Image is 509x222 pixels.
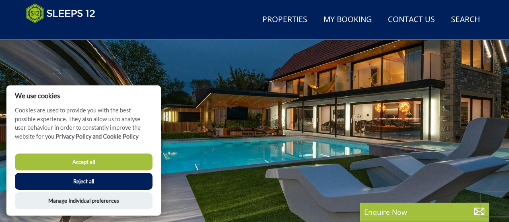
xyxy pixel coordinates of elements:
a: My Booking [320,11,375,29]
a: Properties [259,11,311,29]
h2: We use cookies [6,92,161,100]
p: Enquire Now [364,207,485,217]
a: Search [448,11,483,29]
p: Cookies are used to provide you with the best possible experience. They also allow us to analyse ... [6,106,161,147]
img: Sleeps 12 [26,3,95,23]
a: Contact Us [385,11,438,29]
a: Privacy Policy and Cookie Policy [56,133,138,140]
iframe: Customer reviews powered by Trustpilot [22,28,107,35]
button: Manage Individual preferences [15,192,152,209]
button: Reject all [15,173,152,190]
button: Accept all [15,154,152,170]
